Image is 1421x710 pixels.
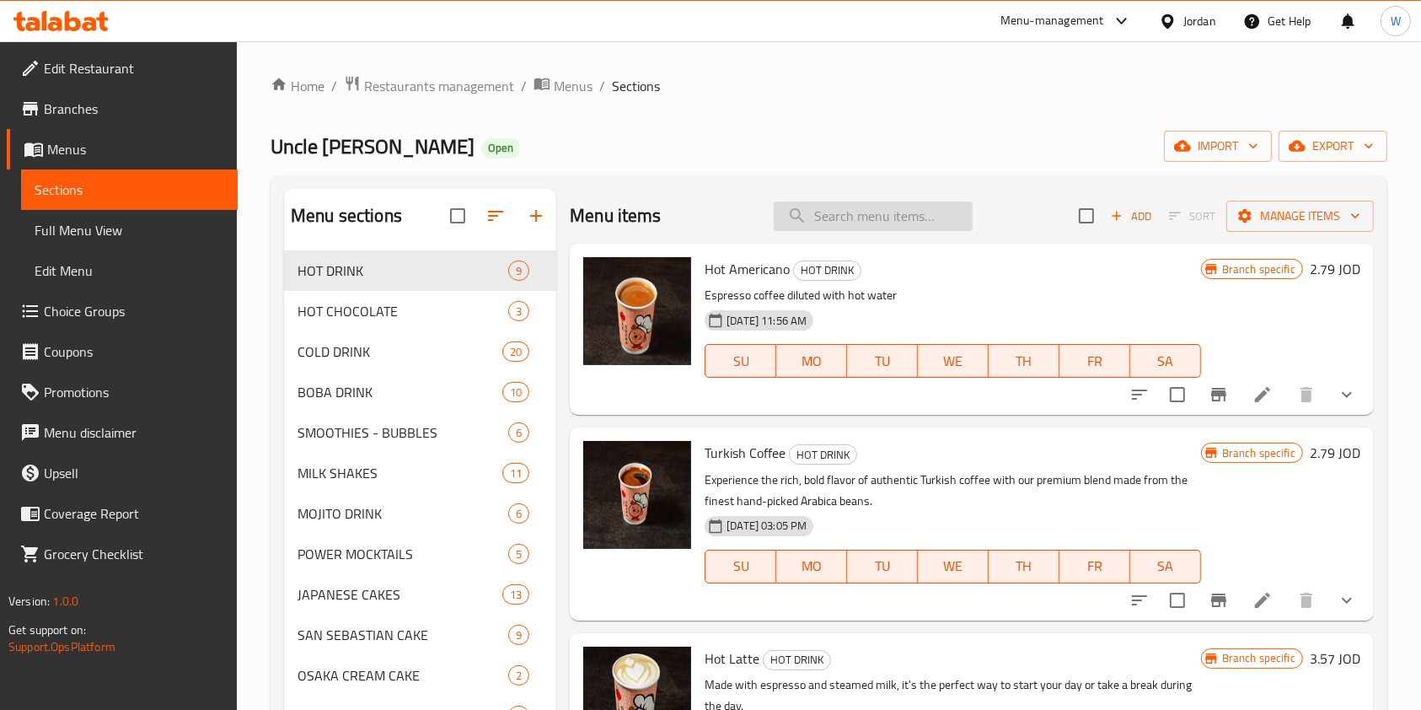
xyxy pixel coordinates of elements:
[508,625,529,645] div: items
[989,550,1059,584] button: TH
[712,349,769,374] span: SU
[298,422,508,443] div: SMOOTHIES - BUBBLES
[509,506,528,522] span: 6
[44,544,224,564] span: Grocery Checklist
[583,441,691,549] img: Turkish Coffee
[509,668,528,684] span: 2
[1292,136,1374,157] span: export
[508,665,529,686] div: items
[1119,580,1160,621] button: sort-choices
[1198,580,1239,621] button: Branch-specific-item
[793,261,861,281] div: HOT DRINK
[508,261,529,281] div: items
[298,584,502,605] span: JAPANESE CAKES
[1310,647,1360,670] h6: 3.57 JOD
[298,503,508,524] span: MOJITO DRINK
[7,129,238,169] a: Menus
[1226,201,1374,232] button: Manage items
[284,412,556,453] div: SMOOTHIES - BUBBLES6
[44,422,224,443] span: Menu disclaimer
[21,210,238,250] a: Full Menu View
[1391,12,1401,30] span: W
[570,203,662,229] h2: Menu items
[1160,377,1195,412] span: Select to update
[8,590,50,612] span: Version:
[284,250,556,291] div: HOT DRINK9
[705,256,790,282] span: Hot Americano
[1137,349,1194,374] span: SA
[1310,257,1360,281] h6: 2.79 JOD
[475,196,516,236] span: Sort sections
[925,349,982,374] span: WE
[1183,12,1216,30] div: Jordan
[284,615,556,655] div: SAN SEBASTIAN CAKE9
[298,301,508,321] div: HOT CHOCOLATE
[720,518,813,534] span: [DATE] 03:05 PM
[1108,207,1154,226] span: Add
[7,534,238,574] a: Grocery Checklist
[271,76,324,96] a: Home
[1286,374,1327,415] button: delete
[44,503,224,524] span: Coverage Report
[331,76,337,96] li: /
[854,554,911,578] span: TU
[502,584,529,605] div: items
[440,198,475,234] span: Select all sections
[1337,385,1357,405] svg: Show Choices
[298,261,508,281] span: HOT DRINK
[7,291,238,331] a: Choice Groups
[1164,131,1272,162] button: import
[298,382,502,402] span: BOBA DRINK
[705,344,776,378] button: SU
[481,141,520,155] span: Open
[284,493,556,534] div: MOJITO DRINK6
[503,465,528,481] span: 11
[783,349,840,374] span: MO
[1215,261,1302,277] span: Branch specific
[481,138,520,159] div: Open
[44,382,224,402] span: Promotions
[1059,550,1130,584] button: FR
[44,463,224,483] span: Upsell
[271,127,475,165] span: Uncle [PERSON_NAME]
[534,75,593,97] a: Menus
[298,463,502,483] span: MILK SHAKES
[995,554,1053,578] span: TH
[7,331,238,372] a: Coupons
[1000,11,1104,31] div: Menu-management
[918,344,989,378] button: WE
[854,349,911,374] span: TU
[7,412,238,453] a: Menu disclaimer
[298,665,508,686] div: OSAKA CREAM CAKE
[35,261,224,281] span: Edit Menu
[599,76,605,96] li: /
[989,344,1059,378] button: TH
[344,75,514,97] a: Restaurants management
[995,349,1053,374] span: TH
[705,440,786,465] span: Turkish Coffee
[1119,374,1160,415] button: sort-choices
[925,554,982,578] span: WE
[763,650,831,670] div: HOT DRINK
[503,385,528,401] span: 10
[47,139,224,159] span: Menus
[612,76,660,96] span: Sections
[1279,131,1387,162] button: export
[790,445,856,465] span: HOT DRINK
[1240,206,1360,227] span: Manage items
[284,372,556,412] div: BOBA DRINK10
[1130,344,1201,378] button: SA
[298,544,508,564] span: POWER MOCKTAILS
[1252,385,1273,405] a: Edit menu item
[1137,554,1194,578] span: SA
[502,382,529,402] div: items
[1104,203,1158,229] span: Add item
[1310,441,1360,465] h6: 2.79 JOD
[705,646,759,671] span: Hot Latte
[583,257,691,365] img: Hot Americano
[508,301,529,321] div: items
[521,76,527,96] li: /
